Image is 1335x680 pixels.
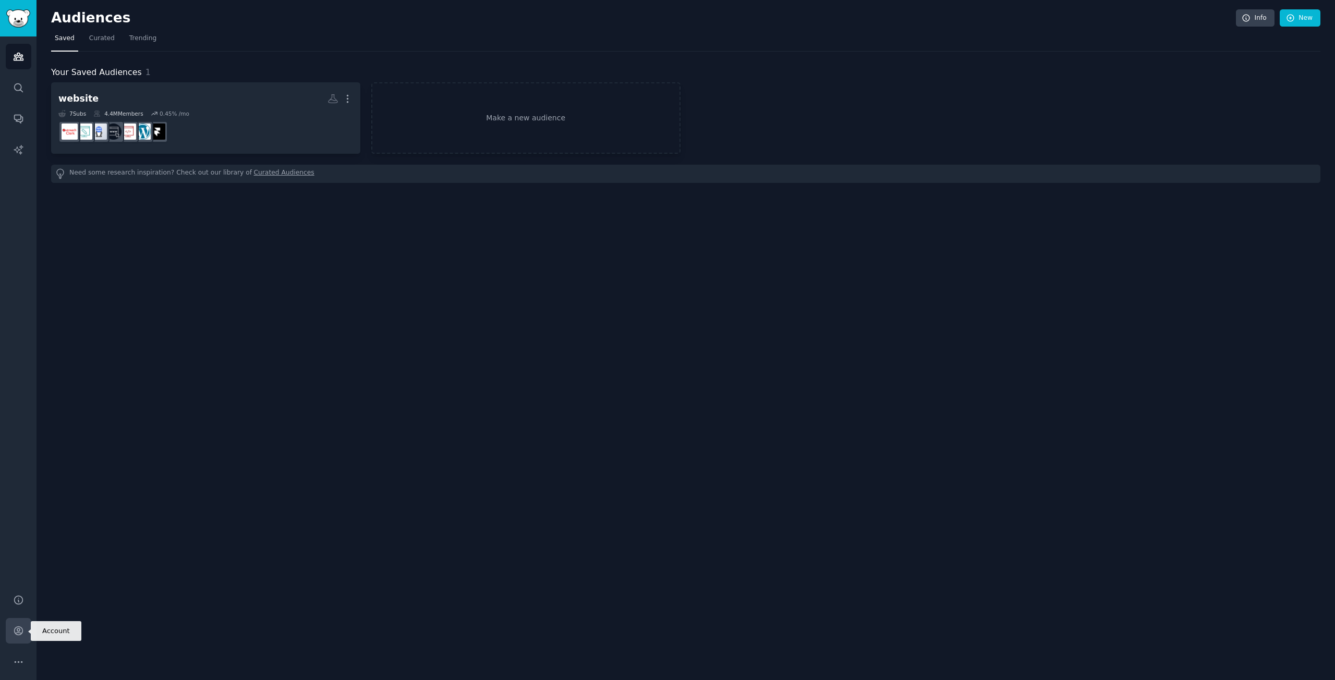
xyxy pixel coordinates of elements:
[160,110,189,117] div: 0.45 % /mo
[51,66,142,79] span: Your Saved Audiences
[1236,9,1275,27] a: Info
[126,30,160,52] a: Trending
[76,123,92,140] img: web_design
[145,67,151,77] span: 1
[149,123,165,140] img: framer
[51,165,1320,183] div: Need some research inspiration? Check out our library of
[1280,9,1320,27] a: New
[89,34,115,43] span: Curated
[6,9,30,28] img: GummySearch logo
[51,30,78,52] a: Saved
[58,92,99,105] div: website
[93,110,143,117] div: 4.4M Members
[371,82,681,154] a: Make a new audience
[120,123,136,140] img: webdev
[105,123,122,140] img: WebsiteBuilder
[254,168,314,179] a: Curated Audiences
[51,82,360,154] a: website7Subs4.4MMembers0.45% /moframerWordpresswebdevWebsiteBuilderwebsiteweb_designOutreachClerk
[91,123,107,140] img: website
[135,123,151,140] img: Wordpress
[62,123,78,140] img: OutreachClerk
[55,34,75,43] span: Saved
[58,110,86,117] div: 7 Sub s
[86,30,118,52] a: Curated
[129,34,156,43] span: Trending
[51,10,1236,27] h2: Audiences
